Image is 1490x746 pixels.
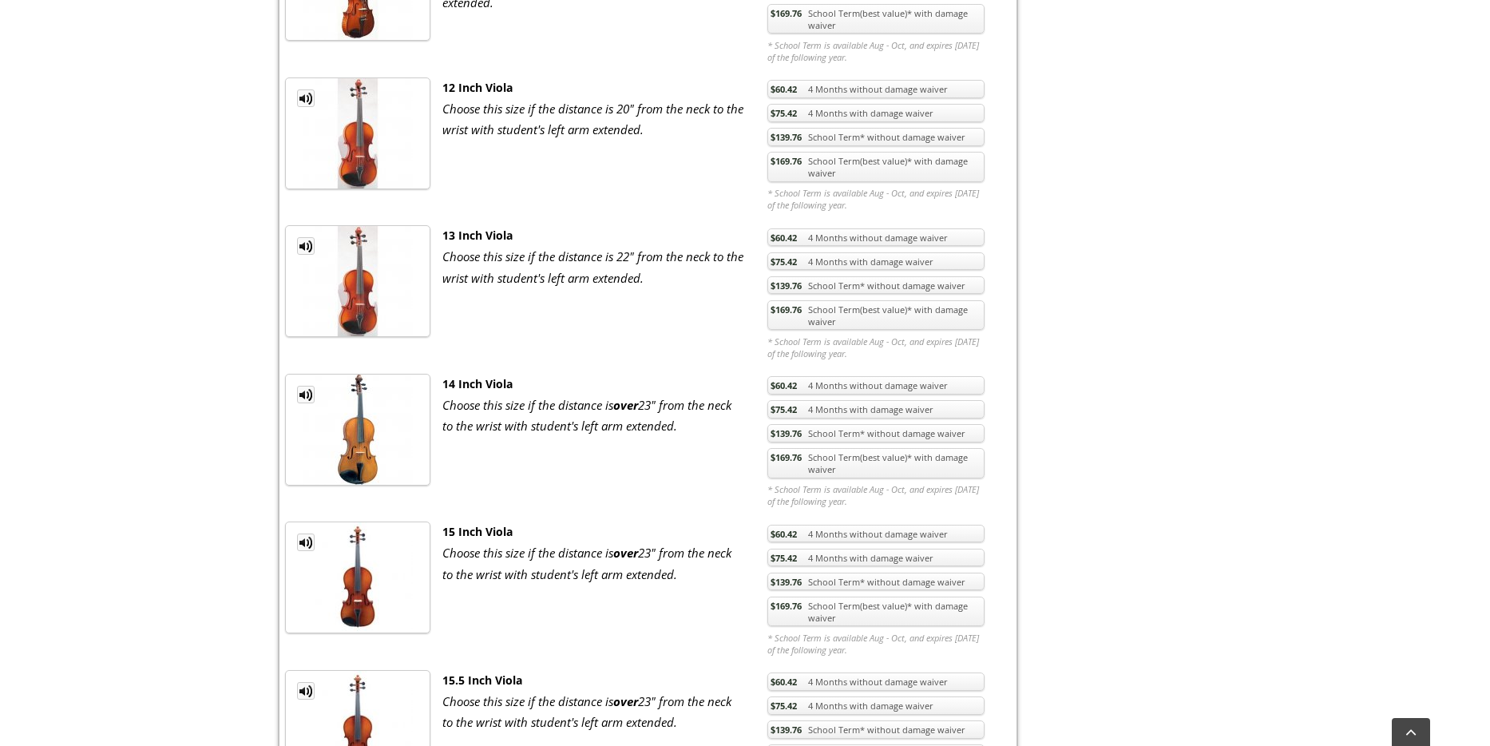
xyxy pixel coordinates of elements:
[442,670,744,691] div: 15.5 Inch Viola
[442,248,743,285] em: Choose this size if the distance is 22" from the neck to the wrist with student's left arm extended.
[771,232,797,244] span: $60.42
[767,104,985,122] a: $75.424 Months with damage waiver
[767,252,985,271] a: $75.424 Months with damage waiver
[613,397,638,413] strong: over
[771,600,802,612] span: $169.76
[767,152,985,182] a: $169.76School Term(best value)* with damage waiver
[771,379,797,391] span: $60.42
[767,376,985,395] a: $60.424 Months without damage waiver
[767,573,985,591] a: $139.76School Term* without damage waiver
[767,300,985,331] a: $169.76School Term(best value)* with damage waiver
[767,424,985,442] a: $139.76School Term* without damage waiver
[297,89,315,107] a: MP3 Clip
[771,451,802,463] span: $169.76
[767,632,985,656] em: * School Term is available Aug - Oct, and expires [DATE] of the following year.
[767,525,985,543] a: $60.424 Months without damage waiver
[771,155,802,167] span: $169.76
[442,545,731,581] em: Choose this size if the distance is 23" from the neck to the wrist with student's left arm extended.
[297,237,315,255] a: MP3 Clip
[771,724,802,736] span: $139.76
[303,375,413,485] img: th_1fc34dab4bdaff02a3697e89cb8f30dd_1340378551Viola14.JPG
[767,400,985,419] a: $75.424 Months with damage waiver
[767,549,985,567] a: $75.424 Months with damage waiver
[771,304,802,315] span: $169.76
[767,720,985,739] a: $139.76School Term* without damage waiver
[771,403,797,415] span: $75.42
[767,483,985,507] em: * School Term is available Aug - Oct, and expires [DATE] of the following year.
[767,335,985,359] em: * School Term is available Aug - Oct, and expires [DATE] of the following year.
[303,226,413,336] img: th_1fc34dab4bdaff02a3697e89cb8f30dd_1340378525Viola13.JPG
[771,700,797,712] span: $75.42
[767,448,985,478] a: $169.76School Term(best value)* with damage waiver
[771,280,802,292] span: $139.76
[771,528,797,540] span: $60.42
[297,534,315,551] a: MP3 Clip
[771,7,802,19] span: $169.76
[297,386,315,403] a: MP3 Clip
[442,225,744,246] div: 13 Inch Viola
[442,374,744,395] div: 14 Inch Viola
[767,228,985,247] a: $60.424 Months without damage waiver
[771,256,797,268] span: $75.42
[771,131,802,143] span: $139.76
[771,676,797,688] span: $60.42
[442,522,744,542] div: 15 Inch Viola
[303,78,413,188] img: th_1fc34dab4bdaff02a3697e89cb8f30dd_1340378482viola12.JPG
[771,107,797,119] span: $75.42
[767,276,985,295] a: $139.76School Term* without damage waiver
[767,80,985,98] a: $60.424 Months without damage waiver
[771,552,797,564] span: $75.42
[613,693,638,709] strong: over
[767,39,985,63] em: * School Term is available Aug - Oct, and expires [DATE] of the following year.
[767,4,985,34] a: $169.76School Term(best value)* with damage waiver
[767,696,985,715] a: $75.424 Months with damage waiver
[771,576,802,588] span: $139.76
[613,545,638,561] strong: over
[303,522,413,633] img: th_1fc34dab4bdaff02a3697e89cb8f30dd_1340378581Viola15.JPG
[442,101,743,137] em: Choose this size if the distance is 20" from the neck to the wrist with student's left arm extended.
[767,128,985,146] a: $139.76School Term* without damage waiver
[442,77,744,98] div: 12 Inch Viola
[442,397,731,434] em: Choose this size if the distance is 23" from the neck to the wrist with student's left arm extended.
[767,597,985,627] a: $169.76School Term(best value)* with damage waiver
[771,427,802,439] span: $139.76
[442,693,731,730] em: Choose this size if the distance is 23" from the neck to the wrist with student's left arm extended.
[297,682,315,700] a: MP3 Clip
[767,673,985,691] a: $60.424 Months without damage waiver
[771,83,797,95] span: $60.42
[767,187,985,211] em: * School Term is available Aug - Oct, and expires [DATE] of the following year.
